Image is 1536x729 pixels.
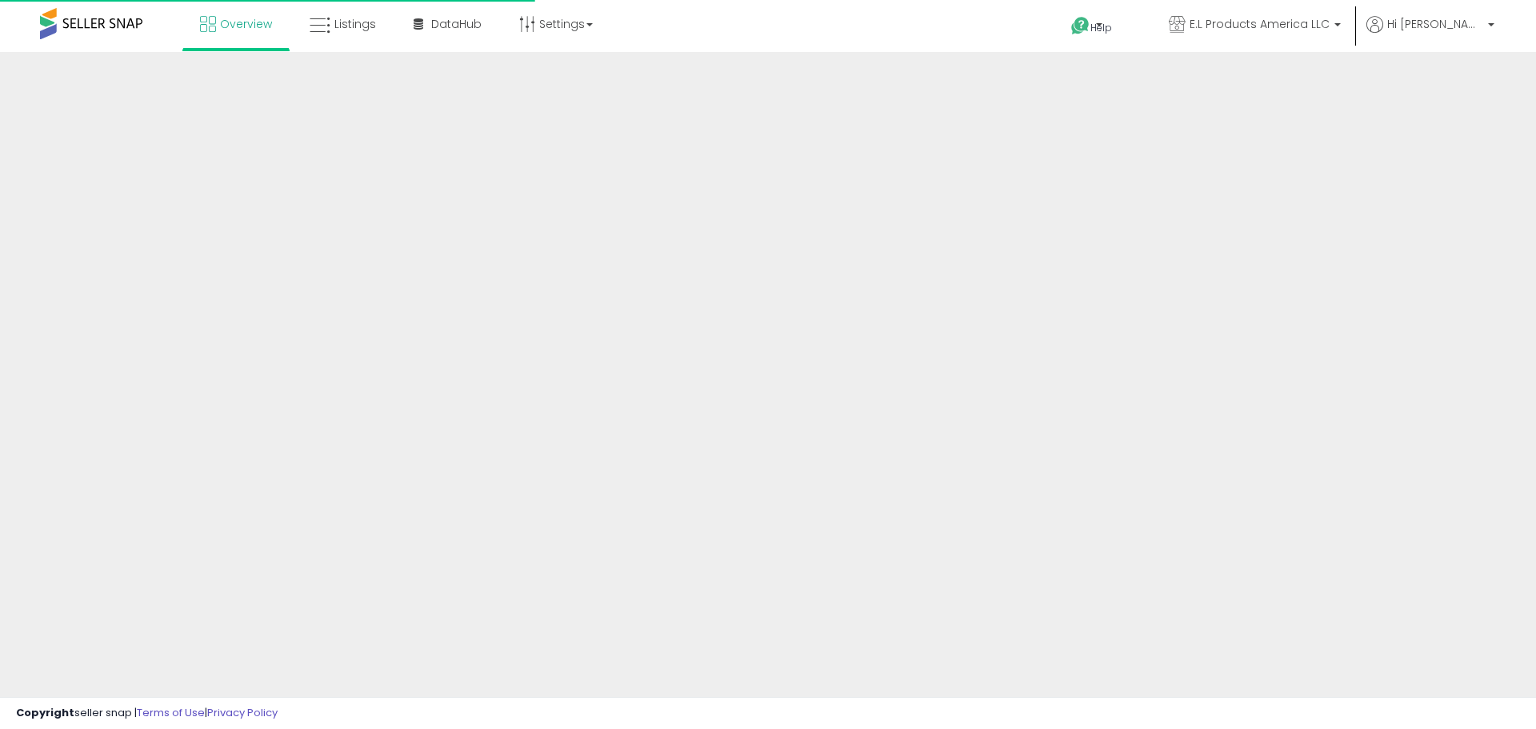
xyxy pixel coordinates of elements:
a: Help [1058,4,1143,52]
div: seller snap | | [16,706,278,721]
span: E.L Products America LLC [1190,16,1330,32]
i: Get Help [1070,16,1090,36]
span: DataHub [431,16,482,32]
a: Terms of Use [137,705,205,720]
strong: Copyright [16,705,74,720]
a: Hi [PERSON_NAME] [1366,16,1494,52]
span: Hi [PERSON_NAME] [1387,16,1483,32]
span: Help [1090,21,1112,34]
a: Privacy Policy [207,705,278,720]
span: Listings [334,16,376,32]
span: Overview [220,16,272,32]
